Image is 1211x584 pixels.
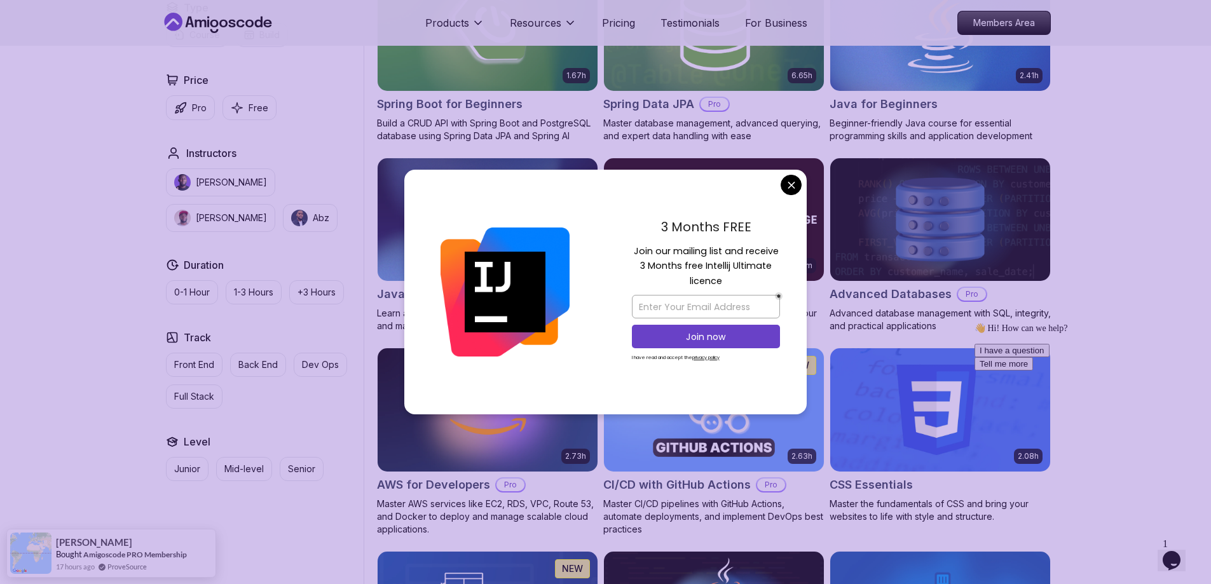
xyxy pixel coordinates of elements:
[174,358,214,371] p: Front End
[288,463,315,475] p: Senior
[377,476,490,494] h2: AWS for Developers
[603,498,824,536] p: Master CI/CD pipelines with GitHub Actions, automate deployments, and implement DevOps best pract...
[174,286,210,299] p: 0-1 Hour
[745,15,807,31] a: For Business
[174,174,191,191] img: instructor img
[377,158,598,333] a: Java for Developers card9.18hJava for DevelopersProLearn advanced Java concepts to build scalable...
[757,479,785,491] p: Pro
[603,117,824,142] p: Master database management, advanced querying, and expert data handling with ease
[958,288,986,301] p: Pro
[56,561,95,572] span: 17 hours ago
[186,146,236,161] h2: Instructors
[280,457,324,481] button: Senior
[224,463,264,475] p: Mid-level
[5,26,80,39] button: I have a question
[174,210,191,226] img: instructor img
[5,39,64,53] button: Tell me more
[184,72,209,88] h2: Price
[226,280,282,304] button: 1-3 Hours
[166,204,275,232] button: instructor img[PERSON_NAME]
[5,5,234,53] div: 👋 Hi! How can we help?I have a questionTell me more
[830,498,1051,523] p: Master the fundamentals of CSS and bring your websites to life with style and structure.
[425,15,469,31] p: Products
[830,158,1050,282] img: Advanced Databases card
[174,390,214,403] p: Full Stack
[289,280,344,304] button: +3 Hours
[566,71,586,81] p: 1.67h
[510,15,561,31] p: Resources
[291,210,308,226] img: instructor img
[701,98,729,111] p: Pro
[249,102,268,114] p: Free
[791,451,812,461] p: 2.63h
[562,562,583,575] p: NEW
[294,353,347,377] button: Dev Ops
[830,348,1050,472] img: CSS Essentials card
[830,285,952,303] h2: Advanced Databases
[313,212,329,224] p: Abz
[660,15,720,31] a: Testimonials
[298,286,336,299] p: +3 Hours
[238,358,278,371] p: Back End
[496,479,524,491] p: Pro
[969,318,1198,527] iframe: chat widget
[302,358,339,371] p: Dev Ops
[174,463,200,475] p: Junior
[378,348,598,472] img: AWS for Developers card
[425,15,484,41] button: Products
[510,15,577,41] button: Resources
[166,353,222,377] button: Front End
[830,117,1051,142] p: Beginner-friendly Java course for essential programming skills and application development
[957,11,1051,35] a: Members Area
[602,15,635,31] a: Pricing
[5,6,98,15] span: 👋 Hi! How can we help?
[958,11,1050,34] p: Members Area
[565,451,586,461] p: 2.73h
[377,348,598,536] a: AWS for Developers card2.73hJUST RELEASEDAWS for DevelopersProMaster AWS services like EC2, RDS, ...
[830,95,938,113] h2: Java for Beginners
[830,307,1051,332] p: Advanced database management with SQL, integrity, and practical applications
[222,95,277,120] button: Free
[234,286,273,299] p: 1-3 Hours
[378,158,598,282] img: Java for Developers card
[377,95,523,113] h2: Spring Boot for Beginners
[283,204,338,232] button: instructor imgAbz
[377,307,598,332] p: Learn advanced Java concepts to build scalable and maintainable applications.
[603,348,824,536] a: CI/CD with GitHub Actions card2.63hNEWCI/CD with GitHub ActionsProMaster CI/CD pipelines with Git...
[56,537,132,548] span: [PERSON_NAME]
[1158,533,1198,571] iframe: chat widget
[830,476,913,494] h2: CSS Essentials
[166,457,209,481] button: Junior
[377,285,492,303] h2: Java for Developers
[166,95,215,120] button: Pro
[184,330,211,345] h2: Track
[603,476,751,494] h2: CI/CD with GitHub Actions
[10,533,51,574] img: provesource social proof notification image
[1020,71,1039,81] p: 2.41h
[377,498,598,536] p: Master AWS services like EC2, RDS, VPC, Route 53, and Docker to deploy and manage scalable cloud ...
[192,102,207,114] p: Pro
[603,95,694,113] h2: Spring Data JPA
[107,561,147,572] a: ProveSource
[166,280,218,304] button: 0-1 Hour
[166,384,222,409] button: Full Stack
[83,550,187,559] a: Amigoscode PRO Membership
[230,353,286,377] button: Back End
[377,117,598,142] p: Build a CRUD API with Spring Boot and PostgreSQL database using Spring Data JPA and Spring AI
[56,549,82,559] span: Bought
[196,176,267,189] p: [PERSON_NAME]
[216,457,272,481] button: Mid-level
[791,71,812,81] p: 6.65h
[603,158,824,333] a: Maven Essentials card54mMaven EssentialsProLearn how to use Maven to build and manage your Java p...
[196,212,267,224] p: [PERSON_NAME]
[830,158,1051,333] a: Advanced Databases cardAdvanced DatabasesProAdvanced database management with SQL, integrity, and...
[184,257,224,273] h2: Duration
[184,434,210,449] h2: Level
[166,168,275,196] button: instructor img[PERSON_NAME]
[830,348,1051,523] a: CSS Essentials card2.08hCSS EssentialsMaster the fundamentals of CSS and bring your websites to l...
